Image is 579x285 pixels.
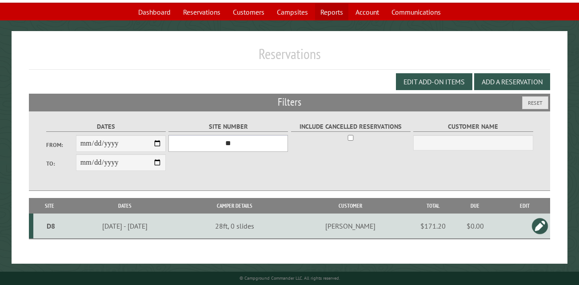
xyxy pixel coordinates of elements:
[46,159,76,168] label: To:
[474,73,550,90] button: Add a Reservation
[66,198,184,214] th: Dates
[33,198,66,214] th: Site
[46,122,166,132] label: Dates
[415,214,451,239] td: $171.20
[413,122,533,132] label: Customer Name
[286,198,415,214] th: Customer
[68,222,182,230] div: [DATE] - [DATE]
[178,4,226,20] a: Reservations
[168,122,288,132] label: Site Number
[451,214,500,239] td: $0.00
[184,214,286,239] td: 28ft, 0 slides
[291,122,411,132] label: Include Cancelled Reservations
[133,4,176,20] a: Dashboard
[272,4,313,20] a: Campsites
[29,45,550,70] h1: Reservations
[396,73,472,90] button: Edit Add-on Items
[451,198,500,214] th: Due
[46,141,76,149] label: From:
[350,4,384,20] a: Account
[415,198,451,214] th: Total
[29,94,550,111] h2: Filters
[286,214,415,239] td: [PERSON_NAME]
[315,4,348,20] a: Reports
[37,222,64,230] div: D8
[228,4,270,20] a: Customers
[184,198,286,214] th: Camper Details
[386,4,446,20] a: Communications
[240,275,340,281] small: © Campground Commander LLC. All rights reserved.
[522,96,548,109] button: Reset
[500,198,550,214] th: Edit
